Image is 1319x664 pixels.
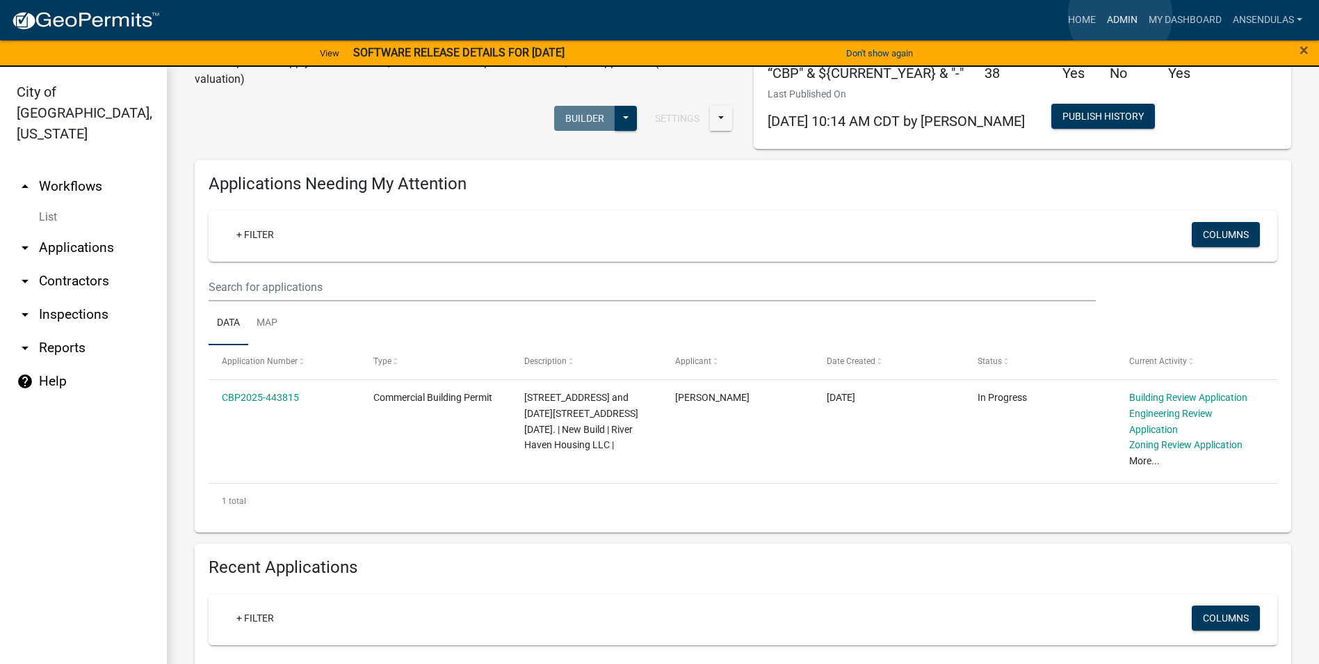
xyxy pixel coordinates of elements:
[209,174,1277,194] h4: Applications Needing My Attention
[978,392,1027,403] span: In Progress
[1110,65,1147,81] h5: No
[209,345,359,379] datatable-header-cell: Application Number
[768,87,1025,102] p: Last Published On
[17,373,33,390] i: help
[17,340,33,356] i: arrow_drop_down
[511,345,662,379] datatable-header-cell: Description
[1101,7,1143,33] a: Admin
[1129,408,1213,435] a: Engineering Review Application
[1129,356,1187,366] span: Current Activity
[222,392,299,403] a: CBP2025-443815
[195,54,733,88] p: Use this permit to apply for a New Build, Interior/Exterior Repairs / Additions, Fire Suppression...
[827,392,855,403] span: 07/01/2025
[209,301,248,346] a: Data
[373,392,492,403] span: Commercial Building Permit
[314,42,345,65] a: View
[675,392,750,403] span: Dean Madagan
[225,606,285,631] a: + Filter
[964,345,1115,379] datatable-header-cell: Status
[1062,65,1089,81] h5: Yes
[373,356,391,366] span: Type
[1143,7,1227,33] a: My Dashboard
[644,106,711,131] button: Settings
[1227,7,1308,33] a: ansendulas
[209,484,1277,519] div: 1 total
[1192,222,1260,247] button: Columns
[1062,7,1101,33] a: Home
[209,273,1096,301] input: Search for applications
[209,558,1277,578] h4: Recent Applications
[1300,42,1309,58] button: Close
[841,42,919,65] button: Don't show again
[1051,104,1155,129] button: Publish History
[353,46,565,59] strong: SOFTWARE RELEASE DETAILS FOR [DATE]
[524,356,567,366] span: Description
[1168,65,1203,81] h5: Yes
[17,306,33,323] i: arrow_drop_down
[1129,455,1160,466] a: More...
[827,356,875,366] span: Date Created
[1192,606,1260,631] button: Columns
[1051,111,1155,122] wm-modal-confirm: Workflow Publish History
[662,345,813,379] datatable-header-cell: Applicant
[225,222,285,247] a: + Filter
[675,356,711,366] span: Applicant
[222,356,298,366] span: Application Number
[985,65,1042,81] h5: 38
[17,178,33,195] i: arrow_drop_up
[1129,439,1243,450] a: Zoning Review Application
[248,301,286,346] a: Map
[978,356,1002,366] span: Status
[768,65,964,81] h5: “CBP" & ${CURRENT_YEAR} & "-"
[1300,40,1309,60] span: ×
[1129,392,1247,403] a: Building Review Application
[768,113,1025,129] span: [DATE] 10:14 AM CDT by [PERSON_NAME]
[359,345,510,379] datatable-header-cell: Type
[17,273,33,290] i: arrow_drop_down
[17,239,33,256] i: arrow_drop_down
[524,392,638,450] span: 1800 North Highland Avenue and 1425-1625 Maplewood Drive. | New Build | River Haven Housing LLC |
[1116,345,1267,379] datatable-header-cell: Current Activity
[814,345,964,379] datatable-header-cell: Date Created
[554,106,615,131] button: Builder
